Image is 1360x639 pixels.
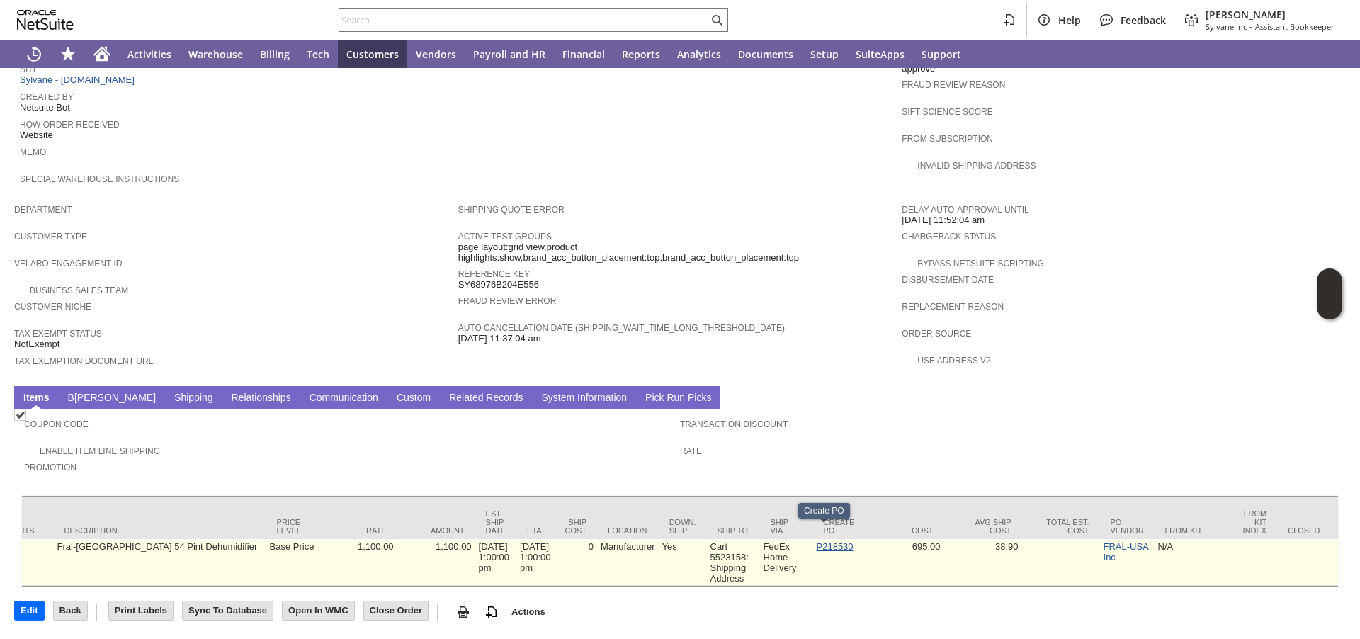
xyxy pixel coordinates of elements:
a: How Order Received [20,120,120,130]
div: Cost [877,526,934,535]
svg: Home [93,45,110,62]
span: approve [902,63,935,74]
a: Customer Type [14,232,87,242]
a: Shipping [171,392,217,405]
span: Billing [260,47,290,61]
div: Shortcuts [51,40,85,68]
a: Invalid Shipping Address [917,161,1036,171]
a: Documents [730,40,802,68]
span: Sylvane Inc [1206,21,1247,32]
a: Coupon Code [24,419,89,429]
span: e [456,392,462,403]
a: Memo [20,147,46,157]
a: Promotion [24,463,76,473]
div: Avg Ship Cost [955,518,1011,535]
span: Financial [562,47,605,61]
a: Site [20,64,39,74]
td: [DATE] 1:00:00 pm [475,539,517,586]
td: [DATE] 1:00:00 pm [516,539,554,586]
span: B [68,392,74,403]
span: Help [1058,13,1081,27]
input: Sync To Database [183,601,273,620]
span: Netsuite Bot [20,102,70,113]
a: Transaction Discount [680,419,788,429]
a: Fraud Review Error [458,296,557,306]
svg: logo [17,10,74,30]
td: Fral-[GEOGRAPHIC_DATA] 54 Pint Dehumidifier [54,539,266,586]
td: FedEx Home Delivery [760,539,813,586]
span: P [645,392,652,403]
td: 0 [554,539,597,586]
a: Home [85,40,119,68]
a: Analytics [669,40,730,68]
a: Payroll and HR [465,40,554,68]
a: Recent Records [17,40,51,68]
a: Items [20,392,53,405]
img: add-record.svg [483,604,500,621]
span: Tech [307,47,329,61]
span: SuiteApps [856,47,905,61]
td: 1,100.00 [397,539,475,586]
a: Velaro Engagement ID [14,259,122,268]
a: Support [913,40,970,68]
span: Warehouse [188,47,243,61]
a: Created By [20,92,74,102]
a: Relationships [228,392,295,405]
a: Sift Science Score [902,107,992,117]
a: Special Warehouse Instructions [20,174,179,184]
span: Support [922,47,961,61]
div: PO Vendor [1111,518,1144,535]
a: Business Sales Team [30,285,128,295]
a: Use Address V2 [917,356,990,366]
div: Units [11,526,43,535]
a: Delay Auto-Approval Until [902,205,1028,215]
span: u [404,392,409,403]
span: C [310,392,317,403]
img: Checked [14,409,26,421]
span: Feedback [1121,13,1166,27]
div: Amount [408,526,465,535]
a: Tax Exempt Status [14,329,102,339]
a: Active Test Groups [458,232,552,242]
span: Assistant Bookkeeper [1255,21,1334,32]
input: Close Order [364,601,428,620]
a: Related Records [446,392,526,405]
div: Create PO [824,518,856,535]
iframe: Click here to launch Oracle Guided Learning Help Panel [1317,268,1342,319]
a: Rate [680,446,702,456]
span: Setup [810,47,839,61]
a: Department [14,205,72,215]
img: print.svg [455,604,472,621]
td: N/A [1155,539,1232,586]
div: Ship To [718,526,749,535]
span: Payroll and HR [473,47,545,61]
div: Ship Cost [565,518,586,535]
span: Reports [622,47,660,61]
span: NotExempt [14,339,59,350]
svg: Recent Records [25,45,42,62]
div: From Kit [1165,526,1222,535]
a: Custom [393,392,434,405]
a: B[PERSON_NAME] [64,392,159,405]
a: Warehouse [180,40,251,68]
td: 695.00 [866,539,944,586]
td: Manufacturer [597,539,659,586]
div: Create PO [804,506,844,516]
a: Disbursement Date [902,275,994,285]
a: Financial [554,40,613,68]
a: Auto Cancellation Date (shipping_wait_time_long_threshold_date) [458,323,785,333]
span: Activities [127,47,171,61]
div: Rate [330,526,387,535]
a: Setup [802,40,847,68]
span: Customers [346,47,399,61]
a: Tax Exemption Document URL [14,356,153,366]
input: Open In WMC [283,601,354,620]
div: Down. Ship [669,518,696,535]
span: Oracle Guided Learning Widget. To move around, please hold and drag [1317,295,1342,320]
a: Pick Run Picks [642,392,715,405]
a: Unrolled view on [1320,389,1337,406]
a: Sylvane - [DOMAIN_NAME] [20,74,138,85]
a: Chargeback Status [902,232,996,242]
a: Activities [119,40,180,68]
span: Vendors [416,47,456,61]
